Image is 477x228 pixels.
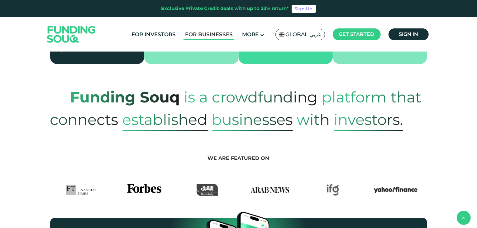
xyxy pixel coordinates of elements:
[389,28,429,40] a: Sign in
[327,184,339,196] img: IFG Logo
[70,88,180,106] strong: Funding Souq
[334,108,403,131] span: Investors.
[248,184,292,196] img: Arab News Logo
[41,19,102,50] img: Logo
[297,104,330,135] span: with
[122,108,208,131] span: established
[242,31,259,37] span: More
[292,5,316,13] a: Sign Up
[127,184,161,196] img: Forbes Logo
[161,5,289,12] div: Exclusive Private Credit deals with up to 23% return*
[184,82,318,112] span: is a crowdfunding
[286,31,322,38] span: Global عربي
[399,31,418,37] span: Sign in
[374,184,417,196] img: Yahoo Finance Logo
[50,82,422,135] span: platform that connects
[184,29,234,40] a: For Businesses
[457,211,471,225] button: back
[130,29,177,40] a: For Investors
[208,155,270,161] span: We are featured on
[212,108,293,131] span: Businesses
[197,184,218,196] img: Asharq Business Logo
[66,184,97,196] img: FTLogo Logo
[339,31,374,37] span: Get started
[279,32,284,37] img: SA Flag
